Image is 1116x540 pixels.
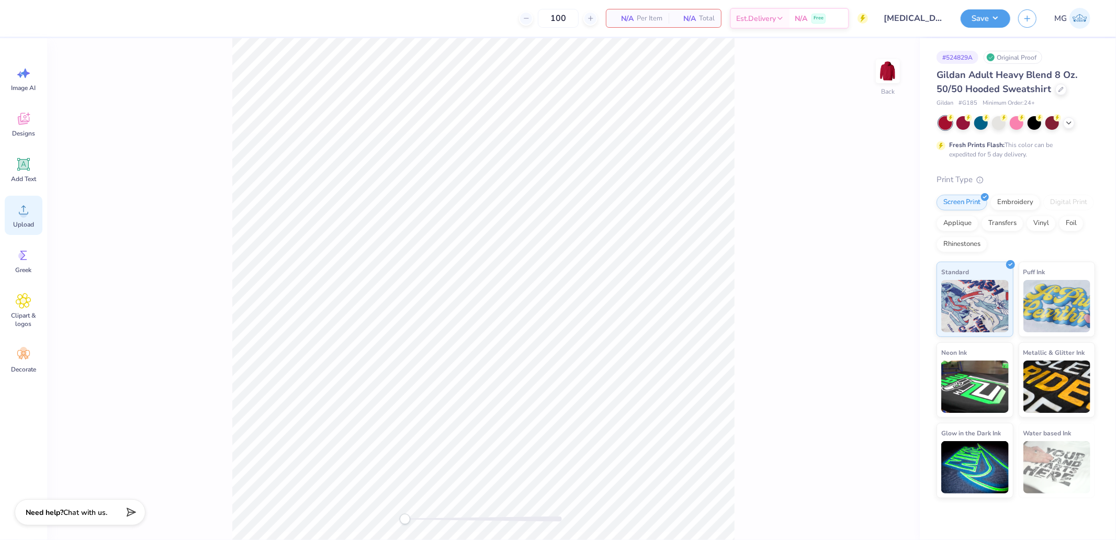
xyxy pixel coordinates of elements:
[736,13,776,24] span: Est. Delivery
[538,9,579,28] input: – –
[990,195,1040,210] div: Embroidery
[876,8,953,29] input: Untitled Design
[937,69,1077,95] span: Gildan Adult Heavy Blend 8 Oz. 50/50 Hooded Sweatshirt
[937,237,987,252] div: Rhinestones
[941,441,1009,493] img: Glow in the Dark Ink
[1023,441,1091,493] img: Water based Ink
[16,266,32,274] span: Greek
[877,61,898,82] img: Back
[881,87,895,96] div: Back
[1023,428,1072,438] span: Water based Ink
[937,174,1095,186] div: Print Type
[795,13,807,24] span: N/A
[1069,8,1090,29] img: Michael Galon
[1023,361,1091,413] img: Metallic & Glitter Ink
[982,216,1023,231] div: Transfers
[961,9,1010,28] button: Save
[1023,347,1085,358] span: Metallic & Glitter Ink
[1054,13,1067,25] span: MG
[941,280,1009,332] img: Standard
[12,129,35,138] span: Designs
[814,15,824,22] span: Free
[613,13,634,24] span: N/A
[26,508,63,517] strong: Need help?
[675,13,696,24] span: N/A
[949,141,1005,149] strong: Fresh Prints Flash:
[1043,195,1094,210] div: Digital Print
[941,428,1001,438] span: Glow in the Dark Ink
[12,84,36,92] span: Image AI
[937,99,953,108] span: Gildan
[937,216,978,231] div: Applique
[637,13,662,24] span: Per Item
[11,365,36,374] span: Decorate
[11,175,36,183] span: Add Text
[1023,266,1045,277] span: Puff Ink
[13,220,34,229] span: Upload
[959,99,977,108] span: # G185
[941,266,969,277] span: Standard
[949,140,1078,159] div: This color can be expedited for 5 day delivery.
[983,99,1035,108] span: Minimum Order: 24 +
[1027,216,1056,231] div: Vinyl
[400,514,410,524] div: Accessibility label
[984,51,1042,64] div: Original Proof
[1050,8,1095,29] a: MG
[63,508,107,517] span: Chat with us.
[1023,280,1091,332] img: Puff Ink
[1059,216,1084,231] div: Foil
[941,347,967,358] span: Neon Ink
[6,311,41,328] span: Clipart & logos
[941,361,1009,413] img: Neon Ink
[937,51,978,64] div: # 524829A
[699,13,715,24] span: Total
[937,195,987,210] div: Screen Print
